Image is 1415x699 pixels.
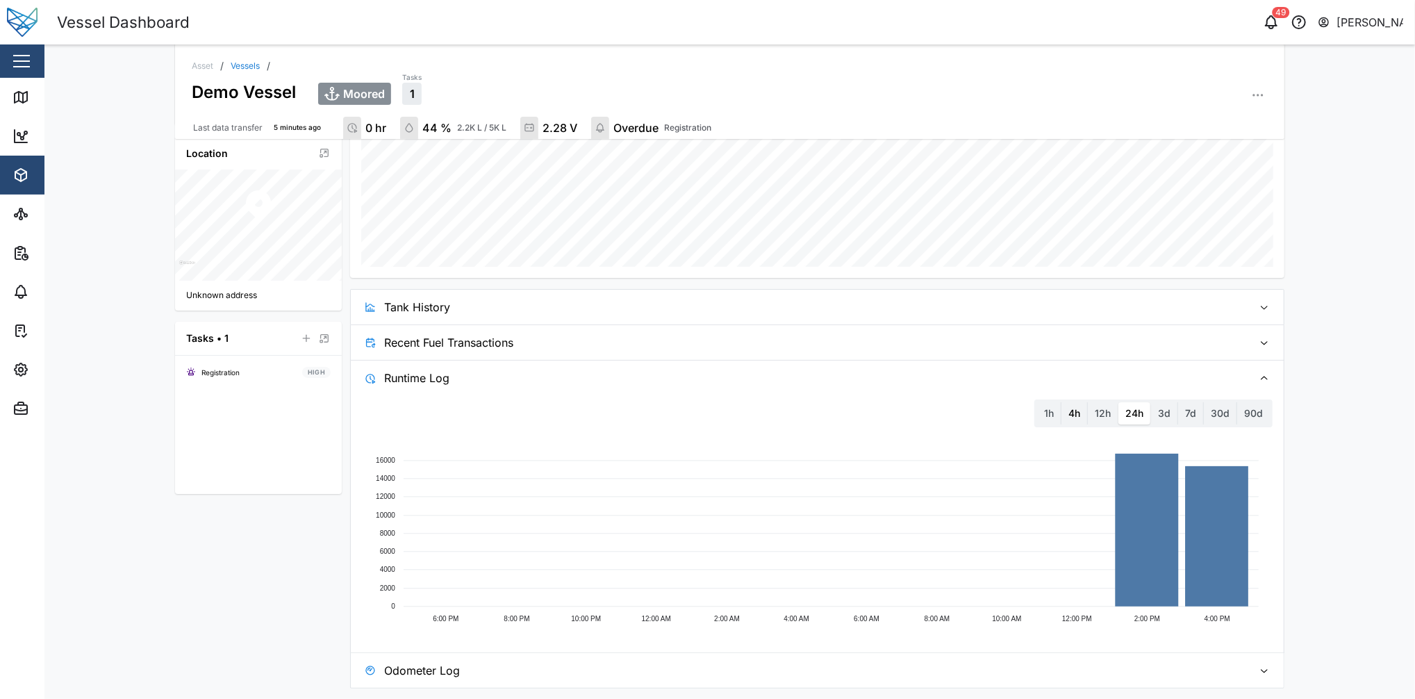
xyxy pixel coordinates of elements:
[376,457,395,464] text: 16000
[365,120,386,137] div: 0 hr
[351,653,1284,688] button: Odometer Log
[1062,615,1092,623] text: 12:00 PM
[402,72,422,106] a: Tasks1
[186,364,331,381] a: RegistrationHIGH
[433,615,458,623] text: 6:00 PM
[384,290,1243,324] span: Tank History
[343,88,385,100] span: Moored
[571,615,601,623] text: 10:00 PM
[179,261,195,277] a: Mapbox logo
[36,323,74,338] div: Tasks
[186,146,228,161] div: Location
[543,120,577,137] div: 2.28 V
[36,401,77,416] div: Admin
[351,290,1284,324] button: Tank History
[57,10,190,35] div: Vessel Dashboard
[36,90,67,105] div: Map
[379,584,395,592] text: 2000
[457,122,506,135] div: 2.2K L / 5K L
[422,120,452,137] div: 44 %
[186,331,229,346] div: Tasks • 1
[714,615,740,623] text: 2:00 AM
[1273,7,1290,18] div: 49
[36,206,69,222] div: Sites
[1037,402,1061,425] label: 1h
[993,615,1022,623] text: 10:00 AM
[402,72,422,83] div: Tasks
[376,475,395,482] text: 14000
[36,167,79,183] div: Assets
[376,511,395,519] text: 10000
[642,615,671,623] text: 12:00 AM
[7,7,38,38] img: Main Logo
[267,61,270,71] div: /
[376,493,395,500] text: 12000
[193,122,263,135] div: Last data transfer
[613,120,659,137] div: Overdue
[410,88,415,100] span: 1
[1151,402,1177,425] label: 3d
[384,653,1243,688] span: Odometer Log
[351,361,1284,395] button: Runtime Log
[1317,13,1404,32] button: [PERSON_NAME]
[854,615,879,623] text: 6:00 AM
[36,284,79,299] div: Alarms
[351,325,1284,360] button: Recent Fuel Transactions
[274,122,321,133] div: 5 minutes ago
[231,62,260,70] a: Vessels
[664,122,711,135] div: Registration
[384,325,1243,360] span: Recent Fuel Transactions
[1118,402,1150,425] label: 24h
[36,245,83,261] div: Reports
[36,129,99,144] div: Dashboard
[713,615,739,623] text: 8:00 PM
[925,615,950,623] text: 8:00 AM
[1134,615,1160,623] text: 2:00 PM
[1061,402,1087,425] label: 4h
[384,361,1243,395] span: Runtime Log
[504,615,529,623] text: 8:00 PM
[242,188,275,225] div: Map marker
[379,548,395,555] text: 6000
[1204,402,1236,425] label: 30d
[192,71,296,105] div: Demo Vessel
[1088,402,1118,425] label: 12h
[175,170,342,281] canvas: Map
[192,62,213,70] div: Asset
[186,289,331,302] div: Unknown address
[379,529,395,537] text: 8000
[308,368,325,377] span: HIGH
[784,615,809,623] text: 4:00 AM
[1178,402,1203,425] label: 7d
[1237,402,1270,425] label: 90d
[36,362,85,377] div: Settings
[351,396,1284,652] div: Runtime Log
[1205,615,1230,623] text: 4:00 PM
[1337,14,1404,31] div: [PERSON_NAME]
[379,566,395,573] text: 4000
[201,368,240,379] div: Registration
[391,602,395,610] text: 0
[220,61,224,71] div: /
